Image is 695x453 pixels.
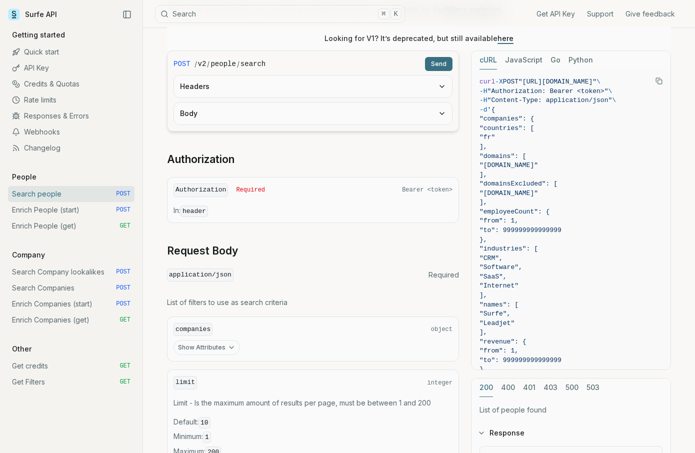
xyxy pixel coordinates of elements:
code: v2 [198,59,206,69]
span: POST [116,284,130,292]
span: Default : [173,417,452,428]
button: 403 [543,378,557,397]
span: "from": 1, [479,217,518,224]
a: Search Company lookalikes POST [8,264,134,280]
span: "Internet" [479,282,518,289]
span: \ [608,87,612,95]
button: 503 [586,378,599,397]
button: 401 [523,378,535,397]
button: cURL [479,51,497,69]
span: POST [503,78,518,85]
span: "CRM", [479,254,503,262]
a: Support [587,9,613,19]
button: Send [425,57,452,71]
span: "names": [ [479,301,518,308]
span: integer [427,379,452,387]
a: here [497,34,513,42]
a: Get Filters GET [8,374,134,390]
code: 10 [198,417,210,428]
span: ], [479,143,487,150]
span: object [431,325,452,333]
a: Give feedback [625,9,675,19]
span: "Leadjet" [479,319,514,327]
span: ], [479,171,487,178]
span: "to": 999999999999999 [479,226,561,234]
span: ], [479,328,487,336]
span: "fr" [479,133,495,141]
span: "countries": [ [479,124,534,132]
a: Search Companies POST [8,280,134,296]
p: List of filters to use as search criteria [167,297,459,307]
button: 500 [565,378,578,397]
a: Authorization [167,152,234,166]
span: '{ [487,106,495,113]
span: -d [479,106,487,113]
button: Response [471,420,670,446]
p: Getting started [8,30,69,40]
span: "from": 1, [479,347,518,354]
code: search [240,59,265,69]
a: Responses & Errors [8,108,134,124]
a: Credits & Quotas [8,76,134,92]
button: Show Attributes [173,340,240,355]
kbd: ⌘ [378,8,389,19]
a: Enrich People (get) GET [8,218,134,234]
span: POST [116,268,130,276]
span: curl [479,78,495,85]
a: Rate limits [8,92,134,108]
span: "to": 999999999999999 [479,356,561,364]
span: GET [119,378,130,386]
a: Request Body [167,244,238,258]
a: Get credits GET [8,358,134,374]
kbd: K [390,8,401,19]
span: / [207,59,209,69]
span: "[DOMAIN_NAME]" [479,189,538,197]
span: / [237,59,239,69]
span: "industries": [ [479,245,538,252]
span: \ [596,78,600,85]
span: "revenue": { [479,338,526,345]
button: Copy Text [651,73,666,88]
span: -H [479,87,487,95]
a: Surfe API [8,7,57,22]
button: 200 [479,378,493,397]
a: Enrich People (start) POST [8,202,134,218]
button: Collapse Sidebar [119,7,134,22]
span: GET [119,362,130,370]
span: POST [116,190,130,198]
p: Other [8,344,35,354]
button: Search⌘K [155,5,405,23]
code: people [210,59,235,69]
span: Required [236,186,265,194]
button: Python [568,51,593,69]
code: application/json [167,268,233,282]
span: POST [116,300,130,308]
a: Get API Key [536,9,575,19]
span: }, [479,236,487,243]
span: "domainsExcluded": [ [479,180,557,187]
span: Minimum : [173,431,452,442]
button: Go [550,51,560,69]
a: Enrich Companies (start) POST [8,296,134,312]
span: "[DOMAIN_NAME]" [479,161,538,169]
span: GET [119,222,130,230]
p: Looking for V1? It’s deprecated, but still available [324,33,513,43]
span: ], [479,198,487,206]
a: Changelog [8,140,134,156]
p: People [8,172,40,182]
code: 1 [203,431,211,443]
span: } [479,365,483,373]
span: "Authorization: Bearer <token>" [487,87,608,95]
a: Webhooks [8,124,134,140]
p: Company [8,250,49,260]
span: POST [173,59,190,69]
span: "SaaS", [479,273,507,280]
span: \ [612,96,616,104]
p: Limit - Is the maximum amount of results per page, must be between 1 and 200 [173,398,452,408]
span: POST [116,206,130,214]
span: Bearer <token> [402,186,452,194]
code: companies [173,323,212,336]
a: Search people POST [8,186,134,202]
button: 400 [501,378,515,397]
span: -X [495,78,503,85]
